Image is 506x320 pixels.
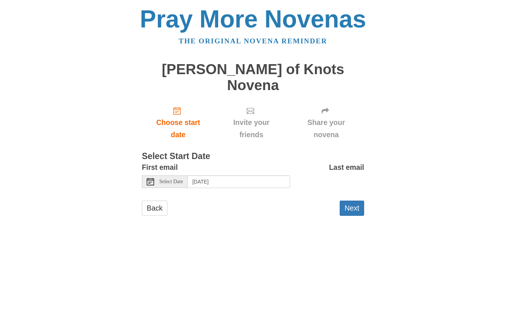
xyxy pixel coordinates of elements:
[142,62,364,93] h1: [PERSON_NAME] of Knots Novena
[142,100,214,145] a: Choose start date
[179,37,327,45] a: The original novena reminder
[329,161,364,174] label: Last email
[140,5,366,33] a: Pray More Novenas
[142,161,178,174] label: First email
[214,100,288,145] div: Click "Next" to confirm your start date first.
[340,201,364,216] button: Next
[149,116,207,141] span: Choose start date
[142,201,167,216] a: Back
[296,116,357,141] span: Share your novena
[142,152,364,161] h3: Select Start Date
[159,179,183,184] span: Select Date
[222,116,281,141] span: Invite your friends
[288,100,364,145] div: Click "Next" to confirm your start date first.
